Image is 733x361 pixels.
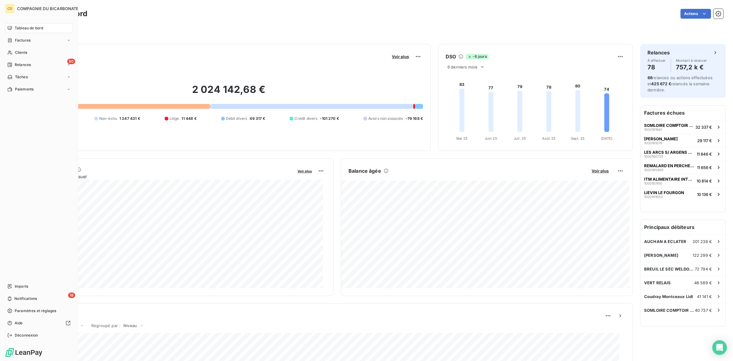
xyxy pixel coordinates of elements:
[644,155,663,158] span: 1000190725
[15,62,31,68] span: Relances
[644,136,678,141] span: [PERSON_NAME]
[693,253,712,258] span: 122 299 €
[647,62,666,72] h4: 78
[695,125,712,130] span: 32 337 €
[5,318,73,328] a: Aide
[644,168,664,172] span: 1000185985
[644,308,695,313] span: SOMLOIRE COMPTOIR DES LYS
[15,87,34,92] span: Paiements
[15,333,38,338] span: Déconnexion
[15,320,23,326] span: Aide
[119,116,140,121] span: 1 247 431 €
[644,141,662,145] span: 1000191076
[647,75,713,92] span: relances ou actions effectuées et relancés la semaine dernière.
[697,165,712,170] span: 11 656 €
[640,105,725,120] h6: Factures échues
[514,136,526,141] tspan: Juil. 25
[640,160,725,174] button: REMALARD EN PERCHE BFC USINE100018598511 656 €
[170,116,179,121] span: Litige
[644,239,686,244] span: AUCHAN A ECLATER
[712,340,727,355] div: Open Intercom Messenger
[644,128,662,131] span: 1000191941
[226,116,247,121] span: Débit divers
[676,62,707,72] h4: 757,2 k €
[695,308,712,313] span: 40 737 €
[456,136,468,141] tspan: Mai 25
[296,168,314,174] button: Voir plus
[644,294,693,299] span: Coudray Montceaux Lidl
[640,120,725,134] button: SOMLOIRE COMPTOIR DES LYS100019194132 337 €
[392,54,409,59] span: Voir plus
[123,323,137,328] span: Niveau
[640,134,725,147] button: [PERSON_NAME]100019107629 117 €
[250,116,265,121] span: 49 317 €
[693,239,712,244] span: 201 238 €
[297,169,312,173] span: Voir plus
[15,308,56,314] span: Paramètres et réglages
[35,173,293,180] span: Chiffre d'affaires mensuel
[542,136,556,141] tspan: Août 25
[571,136,585,141] tspan: Sept. 25
[15,50,27,55] span: Clients
[406,116,423,121] span: -79 168 €
[446,53,456,60] h6: DSO
[644,190,684,195] span: LIEVIN LE FOURGON
[640,187,725,201] button: LIEVIN LE FOURGON100019165010 136 €
[590,168,611,174] button: Voir plus
[15,74,28,80] span: Tâches
[447,64,477,69] span: 6 derniers mois
[676,59,707,62] span: Montant à relancer
[17,6,79,11] span: COMPAGNIE DU BICARBONATE
[644,280,671,285] span: VERT RELAIS
[644,195,663,199] span: 1000191650
[697,179,712,183] span: 10 814 €
[390,54,411,59] button: Voir plus
[320,116,339,121] span: -101 270 €
[697,138,712,143] span: 29 117 €
[485,136,497,141] tspan: Juin 25
[651,81,671,86] span: 425 672 €
[294,116,317,121] span: Crédit divers
[5,4,15,13] div: CD
[644,177,694,182] span: ITM ALIMENTAIRE INTERNATIONAL
[601,136,613,141] tspan: [DATE]
[91,323,120,328] span: Regroupé par :
[697,192,712,197] span: 10 136 €
[647,75,652,80] span: 88
[695,267,712,271] span: 72 794 €
[644,163,695,168] span: REMALARD EN PERCHE BFC USINE
[644,267,695,271] span: BREUIL LE SEC WELDOM ENTREPOT-30
[640,174,725,187] button: ITM ALIMENTAIRE INTERNATIONAL100018741010 814 €
[694,280,712,285] span: 46 589 €
[67,59,75,64] span: 80
[15,25,43,31] span: Tableau de bord
[644,182,662,185] span: 1000187410
[647,59,666,62] span: À effectuer
[466,54,488,59] span: -6 jours
[644,150,694,155] span: LES ARCS S/ ARGENS CARREFOUR - 202
[640,147,725,160] button: LES ARCS S/ ARGENS CARREFOUR - 202100019072511 846 €
[697,152,712,157] span: 11 846 €
[644,123,693,128] span: SOMLOIRE COMPTOIR DES LYS
[680,9,711,19] button: Actions
[14,296,37,301] span: Notifications
[647,49,670,56] h6: Relances
[640,220,725,234] h6: Principaux débiteurs
[697,294,712,299] span: 41 141 €
[15,284,28,289] span: Imports
[368,116,403,121] span: Avoirs non associés
[68,293,75,298] span: 18
[99,116,117,121] span: Non-échu
[348,167,381,175] h6: Balance âgée
[15,38,31,43] span: Factures
[35,83,423,102] h2: 2 024 142,68 €
[592,168,609,173] span: Voir plus
[5,348,43,357] img: Logo LeanPay
[181,116,196,121] span: 11 448 €
[644,253,678,258] span: [PERSON_NAME]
